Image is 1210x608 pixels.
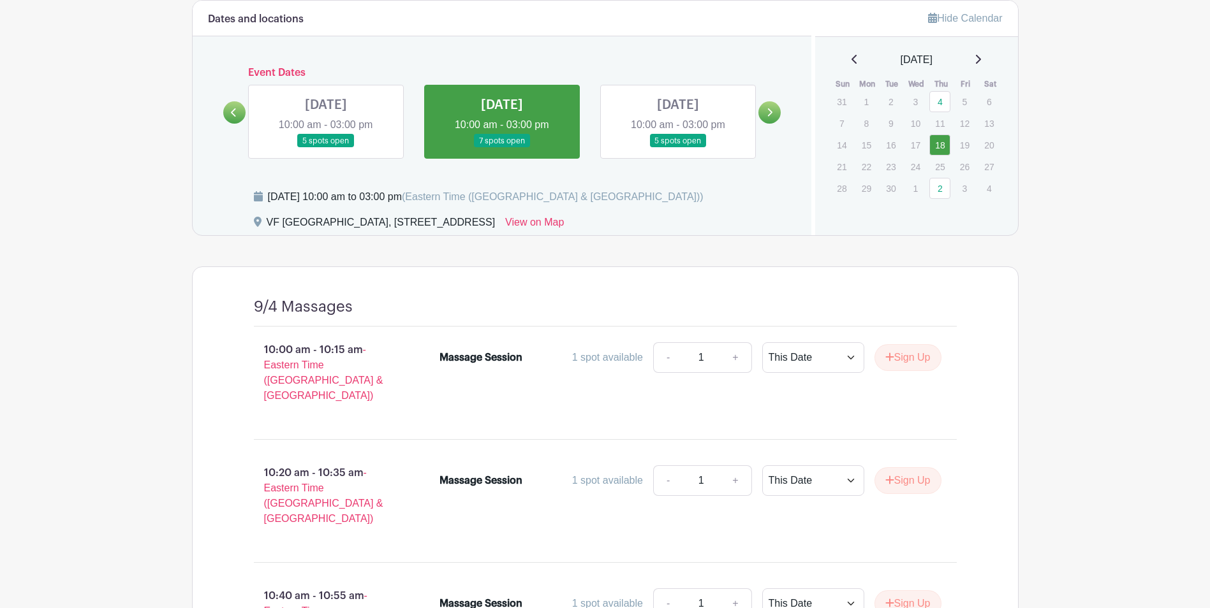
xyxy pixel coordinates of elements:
th: Sat [978,78,1003,90]
p: 10:20 am - 10:35 am [233,460,420,532]
div: 1 spot available [572,350,643,365]
p: 11 [929,113,950,133]
a: 2 [929,178,950,199]
button: Sign Up [874,467,941,494]
button: Sign Up [874,344,941,371]
p: 31 [831,92,852,112]
p: 25 [929,157,950,177]
div: Massage Session [439,473,522,488]
th: Thu [929,78,954,90]
p: 17 [905,135,926,155]
p: 10:00 am - 10:15 am [233,337,420,409]
th: Mon [855,78,880,90]
p: 29 [856,178,877,198]
p: 6 [978,92,1000,112]
th: Wed [904,78,929,90]
p: 24 [905,157,926,177]
a: - [653,342,682,373]
p: 5 [954,92,975,112]
p: 3 [954,178,975,198]
p: 10 [905,113,926,133]
p: 16 [880,135,901,155]
div: Massage Session [439,350,522,365]
p: 28 [831,178,852,198]
a: + [719,342,751,373]
p: 3 [905,92,926,112]
a: Hide Calendar [928,13,1002,24]
th: Sun [830,78,855,90]
p: 20 [978,135,1000,155]
a: View on Map [505,215,564,235]
p: 26 [954,157,975,177]
h6: Event Dates [246,67,759,79]
p: 21 [831,157,852,177]
p: 12 [954,113,975,133]
a: 18 [929,134,950,156]
p: 23 [880,157,901,177]
span: [DATE] [901,52,933,68]
h4: 9/4 Massages [254,298,353,316]
p: 9 [880,113,901,133]
p: 19 [954,135,975,155]
p: 30 [880,178,901,198]
p: 14 [831,135,852,155]
p: 22 [856,157,877,177]
p: 27 [978,157,1000,177]
p: 13 [978,113,1000,133]
span: (Eastern Time ([GEOGRAPHIC_DATA] & [GEOGRAPHIC_DATA])) [402,191,704,202]
p: 4 [978,178,1000,198]
p: 2 [880,92,901,112]
div: VF [GEOGRAPHIC_DATA], [STREET_ADDRESS] [267,215,496,235]
a: - [653,465,682,496]
div: 1 spot available [572,473,643,488]
p: 8 [856,113,877,133]
p: 7 [831,113,852,133]
p: 1 [856,92,877,112]
a: + [719,465,751,496]
th: Fri [954,78,978,90]
div: [DATE] 10:00 am to 03:00 pm [268,189,704,205]
p: 1 [905,178,926,198]
h6: Dates and locations [208,13,304,25]
p: 15 [856,135,877,155]
th: Tue [880,78,904,90]
a: 4 [929,91,950,112]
